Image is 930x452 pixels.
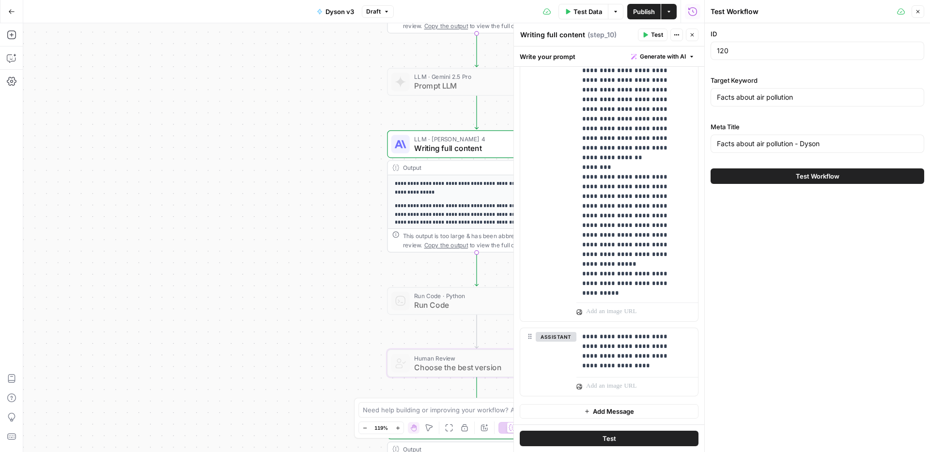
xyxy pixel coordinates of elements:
[520,328,569,396] div: assistant
[711,29,924,39] label: ID
[424,22,468,29] span: Copy the output
[520,431,698,446] button: Test
[403,163,535,172] div: Output
[311,4,360,19] button: Dyson v3
[627,4,661,19] button: Publish
[588,30,617,40] span: ( step_10 )
[475,96,478,129] g: Edge from step_25 to step_10
[558,4,608,19] button: Test Data
[414,80,531,92] span: Prompt LLM
[374,424,388,432] span: 119%
[475,33,478,67] g: Edge from step_16 to step_25
[414,142,532,154] span: Writing full content
[362,5,394,18] button: Draft
[603,434,616,443] span: Test
[475,315,478,348] g: Edge from step_28 to step_27
[414,291,522,301] span: Run Code · Python
[387,68,566,96] div: LLM · Gemini 2.5 ProPrompt LLMStep 25
[638,29,667,41] button: Test
[593,407,634,416] span: Add Message
[520,404,698,419] button: Add Message
[403,231,561,250] div: This output is too large & has been abbreviated for review. to view the full content.
[573,7,602,16] span: Test Data
[711,75,924,85] label: Target Keyword
[711,168,924,184] button: Test Workflow
[387,287,566,315] div: Run Code · PythonRun CodeStep 28
[633,7,655,16] span: Publish
[711,122,924,132] label: Meta Title
[514,46,704,66] div: Write your prompt
[325,7,354,16] span: Dyson v3
[414,299,522,311] span: Run Code
[536,332,576,342] button: assistant
[414,72,531,81] span: LLM · Gemini 2.5 Pro
[475,377,478,410] g: Edge from step_27 to step_17
[640,52,686,61] span: Generate with AI
[520,30,585,40] textarea: Writing full content
[387,349,566,377] div: Human ReviewChoose the best versionStep 27
[651,30,663,39] span: Test
[627,50,698,63] button: Generate with AI
[414,135,532,144] span: LLM · [PERSON_NAME] 4
[475,253,478,286] g: Edge from step_10 to step_28
[414,353,522,362] span: Human Review
[796,171,839,181] span: Test Workflow
[414,362,522,373] span: Choose the best version
[366,7,381,16] span: Draft
[424,241,468,248] span: Copy the output
[403,12,561,30] div: This output is too large & has been abbreviated for review. to view the full content.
